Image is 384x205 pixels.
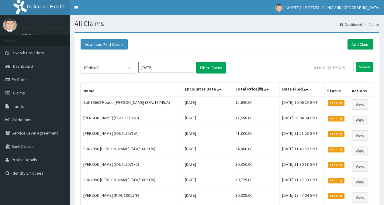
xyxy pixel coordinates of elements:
[352,192,368,203] a: View
[13,104,24,109] span: Tariffs
[352,99,368,110] a: View
[81,174,182,190] td: SUN2990 [PERSON_NAME] (SFA/10031/A)
[182,143,233,159] td: [DATE]
[13,63,33,69] span: Dashboard
[81,112,182,128] td: [PERSON_NAME] (SFA/10031/B)
[13,50,44,56] span: Switch Providers
[84,65,99,71] div: PENDING
[352,146,368,156] a: View
[182,128,233,143] td: [DATE]
[3,18,17,32] img: User Image
[81,159,182,174] td: [PERSON_NAME] (CHL/11071/C)
[233,83,280,97] th: Total Price(₦)
[328,131,344,137] span: Pending
[279,143,324,159] td: [DATE] 11:48:52 GMT
[279,83,324,97] th: Date Filed
[233,97,280,112] td: 15,650.00
[328,178,344,183] span: Pending
[328,116,344,121] span: Pending
[182,83,233,97] th: Encounter Date
[81,128,182,143] td: [PERSON_NAME] (CHL/11071/A)
[81,83,182,97] th: Name
[182,174,233,190] td: [DATE]
[21,25,150,30] p: WHYTEVILLE DENTAL CLINIC AND [GEOGRAPHIC_DATA]
[196,62,226,73] button: Filter Claims
[349,83,373,97] th: Actions
[310,62,354,72] input: Search by HMO ID
[81,97,182,112] td: SUN13662 Peace [PERSON_NAME] (SFA/13745/A)
[138,62,193,73] input: Select Month and Year
[279,159,324,174] td: [DATE] 11:30:18 GMT
[182,112,233,128] td: [DATE]
[182,159,233,174] td: [DATE]
[348,39,373,50] a: Add Claim
[352,115,368,125] a: View
[356,62,373,72] input: Search
[233,159,280,174] td: 30,350.00
[233,128,280,143] td: 41,800.00
[352,177,368,187] a: View
[328,162,344,168] span: Pending
[352,161,368,172] a: View
[182,97,233,112] td: [DATE]
[81,39,128,50] button: Download Paid Claims
[286,5,379,10] span: WHYTEVILLE DENTAL CLINIC AND [GEOGRAPHIC_DATA]
[74,20,379,28] h1: All Claims
[328,147,344,152] span: Pending
[363,22,379,27] li: Claims
[279,112,324,128] td: [DATE] 08:04:34 GMT
[328,100,344,106] span: Pending
[81,143,182,159] td: SUN2990 [PERSON_NAME] (SFA/10031/A)
[233,174,280,190] td: 29,725.00
[325,83,349,97] th: Status
[279,174,324,190] td: [DATE] 11:28:33 GMT
[328,193,344,199] span: Pending
[279,97,324,112] td: [DATE] 16:06:25 GMT
[233,143,280,159] td: 34,800.00
[21,33,36,37] a: Online
[275,4,283,12] img: User Image
[279,128,324,143] td: [DATE] 11:51:23 GMT
[352,130,368,141] a: View
[233,112,280,128] td: 17,650.00
[13,90,25,96] span: Claims
[340,22,362,27] a: Dashboard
